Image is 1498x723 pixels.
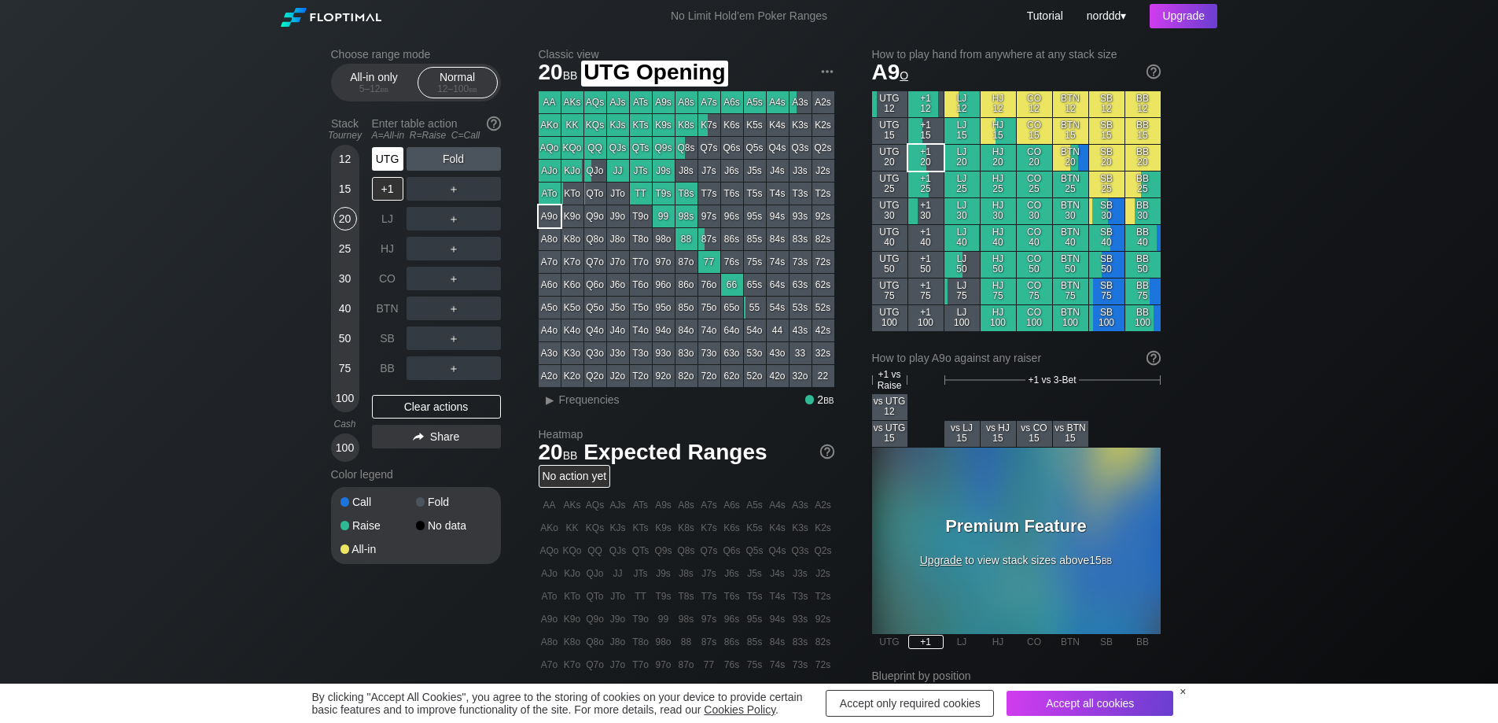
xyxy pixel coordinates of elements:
[584,365,606,387] div: Q2o
[1089,252,1124,278] div: SB 50
[744,228,766,250] div: 85s
[372,177,403,201] div: +1
[872,118,907,144] div: UTG 15
[561,274,583,296] div: K6o
[630,228,652,250] div: T8o
[561,205,583,227] div: K9o
[607,137,629,159] div: QJs
[584,274,606,296] div: Q6o
[1125,198,1161,224] div: BB 30
[721,91,743,113] div: A6s
[561,114,583,136] div: KK
[1017,91,1052,117] div: CO 12
[413,433,424,441] img: share.864f2f62.svg
[1053,91,1088,117] div: BTN 12
[539,342,561,364] div: A3o
[698,91,720,113] div: A7s
[372,111,501,147] div: Enter table action
[698,274,720,296] div: 76o
[1089,172,1124,197] div: SB 25
[1017,225,1052,251] div: CO 40
[1089,118,1124,144] div: SB 15
[333,207,357,231] div: 20
[744,114,766,136] div: K5s
[789,91,812,113] div: A3s
[584,251,606,273] div: Q7o
[1053,305,1088,331] div: BTN 100
[372,267,403,290] div: CO
[561,137,583,159] div: KQo
[789,319,812,341] div: 43s
[698,342,720,364] div: 73o
[325,130,366,141] div: Tourney
[1089,198,1124,224] div: SB 30
[789,342,812,364] div: 33
[333,356,357,380] div: 75
[561,91,583,113] div: AKs
[539,228,561,250] div: A8o
[698,183,720,205] div: T7s
[1017,172,1052,197] div: CO 25
[675,251,697,273] div: 87o
[675,297,697,319] div: 85o
[539,91,561,113] div: AA
[407,356,501,380] div: ＋
[333,147,357,171] div: 12
[812,228,834,250] div: 82s
[372,130,501,141] div: A=All-in R=Raise C=Call
[584,114,606,136] div: KQs
[721,274,743,296] div: 66
[421,68,494,98] div: Normal
[944,225,980,251] div: LJ 40
[826,690,994,717] div: Accept only required cookies
[812,274,834,296] div: 62s
[744,274,766,296] div: 65s
[1180,685,1186,698] div: ×
[675,91,697,113] div: A8s
[539,274,561,296] div: A6o
[767,319,789,341] div: 44
[698,160,720,182] div: J7s
[607,91,629,113] div: AJs
[1089,279,1124,304] div: SB 75
[1089,305,1124,331] div: SB 100
[872,91,907,117] div: UTG 12
[1017,279,1052,304] div: CO 75
[744,160,766,182] div: J5s
[1007,691,1173,716] div: Accept all cookies
[407,237,501,260] div: ＋
[372,356,403,380] div: BB
[872,352,1161,364] div: How to play A9o against any raiser
[872,60,909,84] span: A9
[767,160,789,182] div: J4s
[561,228,583,250] div: K8o
[607,251,629,273] div: J7o
[744,183,766,205] div: T5s
[340,520,416,531] div: Raise
[630,137,652,159] div: QTs
[630,114,652,136] div: KTs
[744,319,766,341] div: 54o
[584,319,606,341] div: Q4o
[812,319,834,341] div: 42s
[675,228,697,250] div: 88
[630,205,652,227] div: T9o
[607,274,629,296] div: J6o
[653,205,675,227] div: 99
[607,205,629,227] div: J9o
[1125,252,1161,278] div: BB 50
[872,305,907,331] div: UTG 100
[704,703,775,716] a: Cookies Policy
[908,145,944,171] div: +1 20
[908,279,944,304] div: +1 75
[721,228,743,250] div: 86s
[812,183,834,205] div: T2s
[1089,145,1124,171] div: SB 20
[584,342,606,364] div: Q3o
[721,205,743,227] div: 96s
[944,145,980,171] div: LJ 20
[872,172,907,197] div: UTG 25
[944,172,980,197] div: LJ 25
[407,207,501,231] div: ＋
[1125,305,1161,331] div: BB 100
